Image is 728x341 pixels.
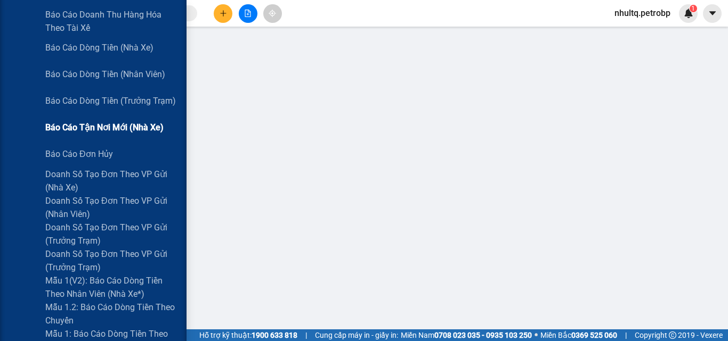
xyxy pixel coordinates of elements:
[244,10,252,17] span: file-add
[703,4,722,23] button: caret-down
[540,329,617,341] span: Miền Bắc
[45,68,165,81] span: Báo cáo dòng tiền (nhân viên)
[45,247,179,274] span: Doanh số tạo đơn theo VP gửi (trưởng trạm)
[45,8,179,35] span: Báo cáo doanh thu hàng hóa theo tài xế
[263,4,282,23] button: aim
[606,6,679,20] span: nhultq.petrobp
[684,9,693,18] img: icon-new-feature
[45,94,176,107] span: Báo cáo dòng tiền (trưởng trạm)
[220,10,227,17] span: plus
[45,41,153,54] span: Báo cáo dòng tiền (nhà xe)
[708,9,717,18] span: caret-down
[45,194,179,221] span: Doanh số tạo đơn theo VP gửi (nhân viên)
[45,221,179,247] span: Doanh số tạo đơn theo VP gửi (trưởng trạm)
[305,329,307,341] span: |
[434,331,532,339] strong: 0708 023 035 - 0935 103 250
[239,4,257,23] button: file-add
[401,329,532,341] span: Miền Nam
[45,274,179,301] span: Mẫu 1(v2): Báo cáo dòng tiền theo nhân viên (nhà xe*)
[45,147,113,161] span: Báo cáo đơn hủy
[269,10,276,17] span: aim
[214,4,232,23] button: plus
[45,301,179,327] span: Mẫu 1.2: Báo cáo dòng tiền theo chuyến
[535,333,538,337] span: ⚪️
[690,5,697,12] sup: 1
[252,331,297,339] strong: 1900 633 818
[571,331,617,339] strong: 0369 525 060
[625,329,627,341] span: |
[669,331,676,339] span: copyright
[199,329,297,341] span: Hỗ trợ kỹ thuật:
[691,5,695,12] span: 1
[315,329,398,341] span: Cung cấp máy in - giấy in:
[45,121,164,134] span: Báo cáo tận nơi mới (nhà xe)
[45,168,179,194] span: Doanh số tạo đơn theo VP gửi (nhà xe)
